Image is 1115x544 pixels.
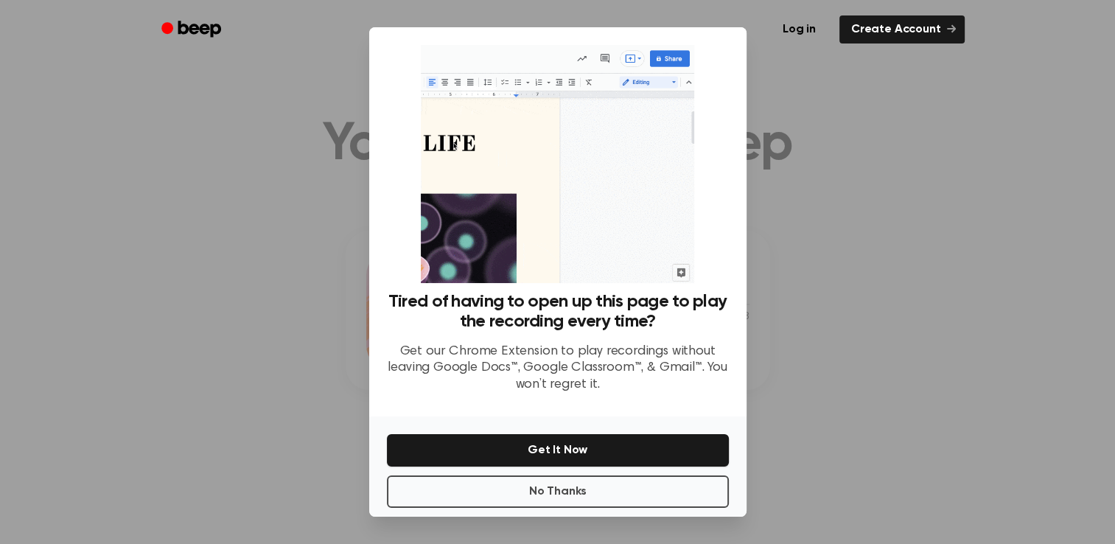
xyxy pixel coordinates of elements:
[151,15,234,44] a: Beep
[768,13,831,46] a: Log in
[387,434,729,467] button: Get It Now
[387,344,729,394] p: Get our Chrome Extension to play recordings without leaving Google Docs™, Google Classroom™, & Gm...
[421,45,694,283] img: Beep extension in action
[387,292,729,332] h3: Tired of having to open up this page to play the recording every time?
[839,15,965,43] a: Create Account
[387,475,729,508] button: No Thanks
